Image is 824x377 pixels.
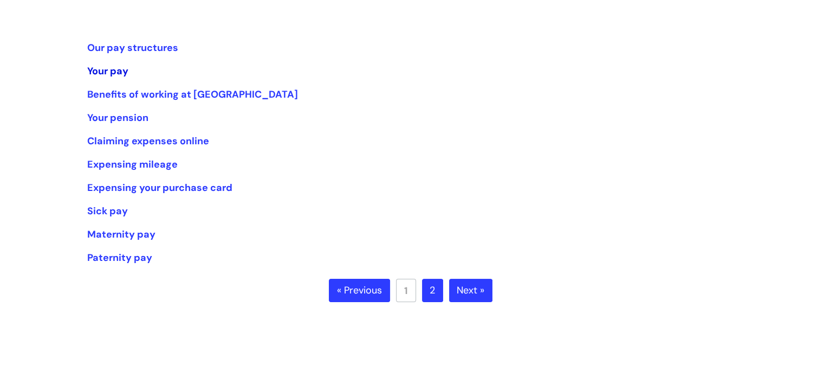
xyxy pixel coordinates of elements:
[87,181,232,194] a: Expensing your purchase card
[87,41,178,54] a: Our pay structures
[87,135,209,148] a: Claiming expenses online
[396,279,416,302] a: 1
[449,279,492,303] a: Next »
[87,88,298,101] a: Benefits of working at [GEOGRAPHIC_DATA]
[422,279,443,303] a: 2
[87,158,178,171] a: Expensing mileage
[87,205,128,218] a: Sick pay
[87,228,155,241] a: Maternity pay
[329,279,390,303] a: « Previous
[87,65,128,78] a: Your pay
[87,251,152,264] a: Paternity pay
[87,111,148,124] a: Your pension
